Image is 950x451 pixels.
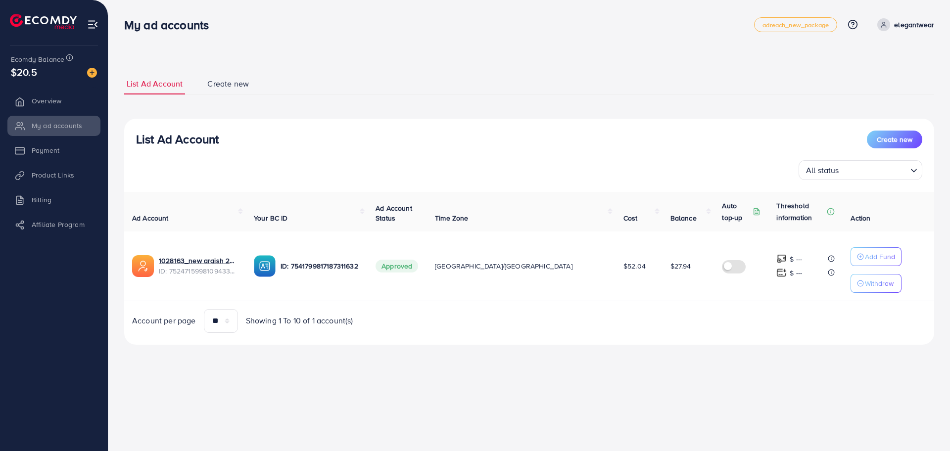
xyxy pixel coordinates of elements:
[842,161,906,178] input: Search for option
[776,268,787,278] img: top-up amount
[877,135,912,144] span: Create new
[87,19,98,30] img: menu
[804,163,841,178] span: All status
[623,261,646,271] span: $52.04
[799,160,922,180] div: Search for option
[10,14,77,29] img: logo
[776,200,825,224] p: Threshold information
[865,277,894,289] p: Withdraw
[376,203,412,223] span: Ad Account Status
[254,213,288,223] span: Your BC ID
[11,54,64,64] span: Ecomdy Balance
[159,266,238,276] span: ID: 7524715998109433863
[851,213,870,223] span: Action
[246,315,353,326] span: Showing 1 To 10 of 1 account(s)
[790,253,802,265] p: $ ---
[207,78,249,90] span: Create new
[623,213,638,223] span: Cost
[894,19,934,31] p: elegantwear
[254,255,276,277] img: ic-ba-acc.ded83a64.svg
[132,213,169,223] span: Ad Account
[754,17,837,32] a: adreach_new_package
[873,18,934,31] a: elegantwear
[127,78,183,90] span: List Ad Account
[435,213,468,223] span: Time Zone
[11,65,37,79] span: $20.5
[132,255,154,277] img: ic-ads-acc.e4c84228.svg
[159,256,238,276] div: <span class='underline'>1028163_new araish 2025_1751984578903</span></br>7524715998109433863
[136,132,219,146] h3: List Ad Account
[670,261,691,271] span: $27.94
[867,131,922,148] button: Create new
[851,274,902,293] button: Withdraw
[790,267,802,279] p: $ ---
[670,213,697,223] span: Balance
[865,251,895,263] p: Add Fund
[376,260,418,272] span: Approved
[159,256,238,266] a: 1028163_new araish 2025_1751984578903
[124,18,217,32] h3: My ad accounts
[87,68,97,78] img: image
[762,22,829,28] span: adreach_new_package
[435,261,572,271] span: [GEOGRAPHIC_DATA]/[GEOGRAPHIC_DATA]
[722,200,751,224] p: Auto top-up
[132,315,196,326] span: Account per page
[776,254,787,264] img: top-up amount
[281,260,360,272] p: ID: 7541799817187311632
[851,247,902,266] button: Add Fund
